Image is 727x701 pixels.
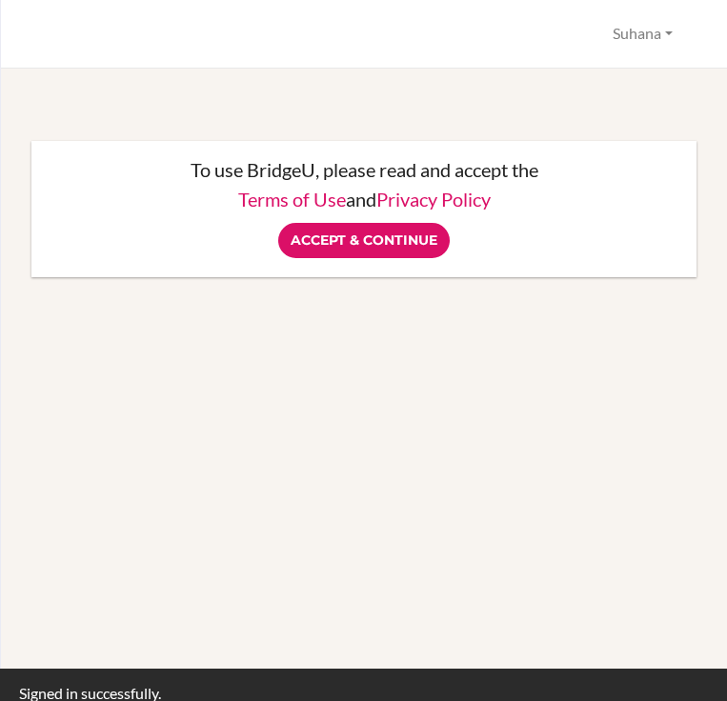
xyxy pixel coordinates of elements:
a: Terms of Use [238,188,346,210]
p: and [50,190,677,209]
input: Accept & Continue [278,223,450,258]
button: Suhana [604,16,681,51]
a: Privacy Policy [376,188,491,210]
p: To use BridgeU, please read and accept the [50,160,677,179]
